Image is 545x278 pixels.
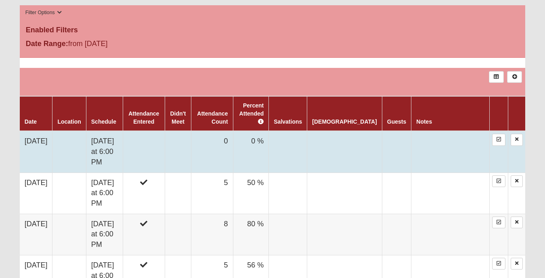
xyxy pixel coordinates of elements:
td: 80 % [233,214,269,255]
th: Guests [382,96,411,131]
a: Enter Attendance [492,175,505,187]
a: Attendance Entered [128,110,159,125]
label: Date Range: [26,38,68,49]
td: [DATE] [20,173,52,214]
td: 5 [191,173,233,214]
a: Location [57,118,81,125]
td: 50 % [233,173,269,214]
div: from [DATE] [20,38,189,51]
a: Export to Excel [489,71,504,83]
td: [DATE] at 6:00 PM [86,214,123,255]
th: Salvations [269,96,307,131]
a: Notes [416,118,432,125]
a: Delete [511,217,523,228]
td: [DATE] [20,214,52,255]
td: 0 [191,131,233,173]
h4: Enabled Filters [26,26,520,35]
a: Enter Attendance [492,258,505,270]
a: Alt+N [507,71,522,83]
a: Attendance Count [197,110,228,125]
td: [DATE] [20,131,52,173]
td: [DATE] at 6:00 PM [86,173,123,214]
a: Delete [511,175,523,187]
button: Filter Options [23,8,65,17]
a: Didn't Meet [170,110,186,125]
td: 8 [191,214,233,255]
td: [DATE] at 6:00 PM [86,131,123,173]
a: Delete [511,134,523,145]
a: Enter Attendance [492,217,505,228]
td: 0 % [233,131,269,173]
th: [DEMOGRAPHIC_DATA] [307,96,382,131]
a: Enter Attendance [492,134,505,145]
a: Delete [511,258,523,270]
a: Date [25,118,37,125]
a: Schedule [91,118,116,125]
a: Percent Attended [239,102,264,125]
